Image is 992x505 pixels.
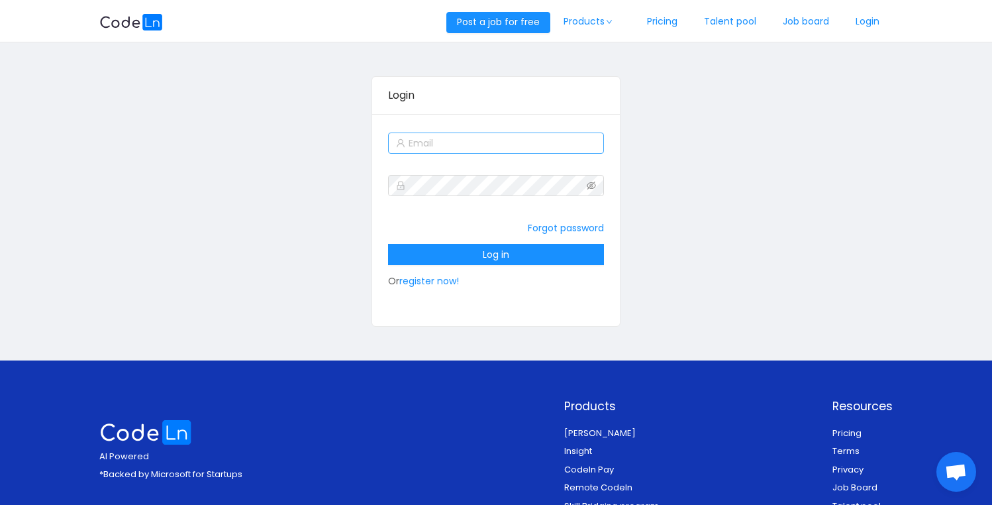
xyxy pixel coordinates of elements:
a: Forgot password [528,221,604,235]
a: Post a job for free [446,15,550,28]
a: register now! [399,274,459,288]
i: icon: user [396,139,405,148]
p: *Backed by Microsoft for Startups [99,468,242,481]
span: Or [388,248,604,288]
span: AI Powered [99,450,149,463]
a: [PERSON_NAME] [564,427,636,439]
input: Email [388,133,604,154]
div: Ouvrir le chat [936,452,976,492]
img: logo [99,420,192,445]
a: Terms [832,445,860,457]
a: Pricing [832,427,862,439]
i: icon: lock [396,181,405,190]
a: Codeln Pay [564,463,614,476]
i: icon: down [605,19,613,25]
p: Resources [832,398,893,415]
a: Insight [564,445,592,457]
p: Products [564,398,659,415]
div: Login [388,77,604,114]
button: Post a job for free [446,12,550,33]
i: icon: eye-invisible [587,181,596,190]
a: Privacy [832,463,864,476]
img: logobg.f302741d.svg [99,14,163,30]
a: Job Board [832,481,877,494]
a: Remote Codeln [564,481,632,494]
button: Log in [388,244,604,265]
